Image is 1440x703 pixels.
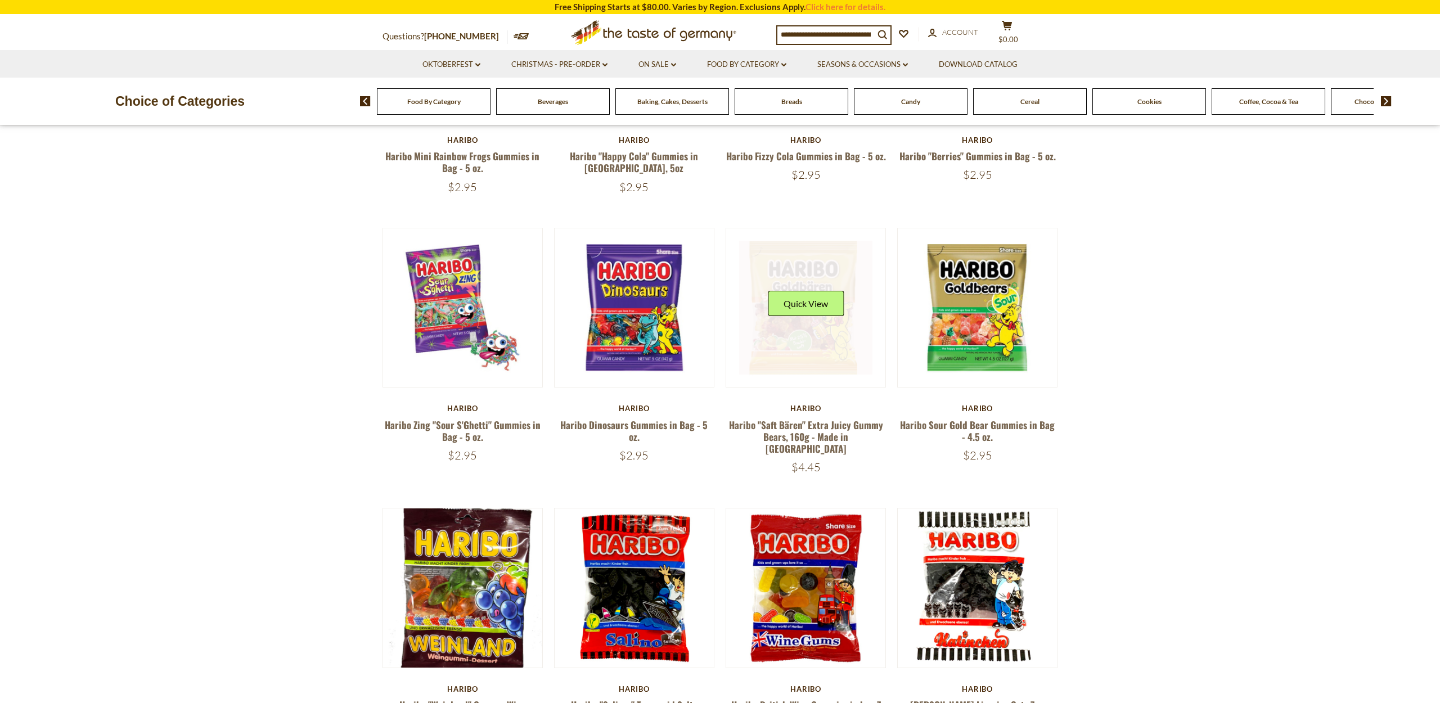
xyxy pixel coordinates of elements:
[898,228,1057,387] img: Haribo
[781,97,802,106] a: Breads
[555,508,714,668] img: Haribo
[538,97,568,106] a: Beverages
[726,508,885,668] img: Haribo
[360,96,371,106] img: previous arrow
[560,418,708,444] a: Haribo Dinosaurs Gummies in Bag - 5 oz.
[768,291,844,316] button: Quick View
[726,404,886,413] div: Haribo
[619,180,649,194] span: $2.95
[422,58,480,71] a: Oktoberfest
[729,418,883,456] a: Haribo "Saft Bären" Extra Juicy Gummy Bears, 160g - Made in [GEOGRAPHIC_DATA]
[901,97,920,106] a: Candy
[791,460,821,474] span: $4.45
[897,136,1057,145] div: Haribo
[726,149,886,163] a: Haribo Fizzy Cola Gummies in Bag - 5 oz.
[382,684,543,693] div: Haribo
[382,404,543,413] div: Haribo
[791,168,821,182] span: $2.95
[424,31,499,41] a: [PHONE_NUMBER]
[1354,97,1421,106] a: Chocolate & Marzipan
[637,97,708,106] a: Baking, Cakes, Desserts
[407,97,461,106] a: Food By Category
[726,228,885,387] img: Haribo
[963,448,992,462] span: $2.95
[1381,96,1392,106] img: next arrow
[383,228,542,387] img: Haribo
[898,508,1057,668] img: Haribo
[511,58,607,71] a: Christmas - PRE-ORDER
[555,228,714,387] img: Haribo
[899,149,1056,163] a: Haribo "Berries" Gummies in Bag - 5 oz.
[382,136,543,145] div: Haribo
[382,29,507,44] p: Questions?
[1239,97,1298,106] a: Coffee, Cocoa & Tea
[638,58,676,71] a: On Sale
[928,26,978,39] a: Account
[554,684,714,693] div: Haribo
[707,58,786,71] a: Food By Category
[939,58,1018,71] a: Download Catalog
[448,448,477,462] span: $2.95
[817,58,908,71] a: Seasons & Occasions
[900,418,1055,444] a: Haribo Sour Gold Bear Gummies in Bag - 4.5 oz.
[942,28,978,37] span: Account
[726,684,886,693] div: Haribo
[385,418,541,444] a: Haribo Zing "Sour S'Ghetti" Gummies in Bag - 5 oz.
[805,2,885,12] a: Click here for details.
[383,508,542,668] img: Haribo
[998,35,1018,44] span: $0.00
[1137,97,1162,106] a: Cookies
[726,136,886,145] div: Haribo
[990,20,1024,48] button: $0.00
[897,684,1057,693] div: Haribo
[963,168,992,182] span: $2.95
[385,149,539,175] a: Haribo Mini Rainbow Frogs Gummies in Bag - 5 oz.
[554,404,714,413] div: Haribo
[897,404,1057,413] div: Haribo
[448,180,477,194] span: $2.95
[554,136,714,145] div: Haribo
[570,149,698,175] a: Haribo "Happy Cola" Gummies in [GEOGRAPHIC_DATA], 5oz
[1020,97,1039,106] a: Cereal
[619,448,649,462] span: $2.95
